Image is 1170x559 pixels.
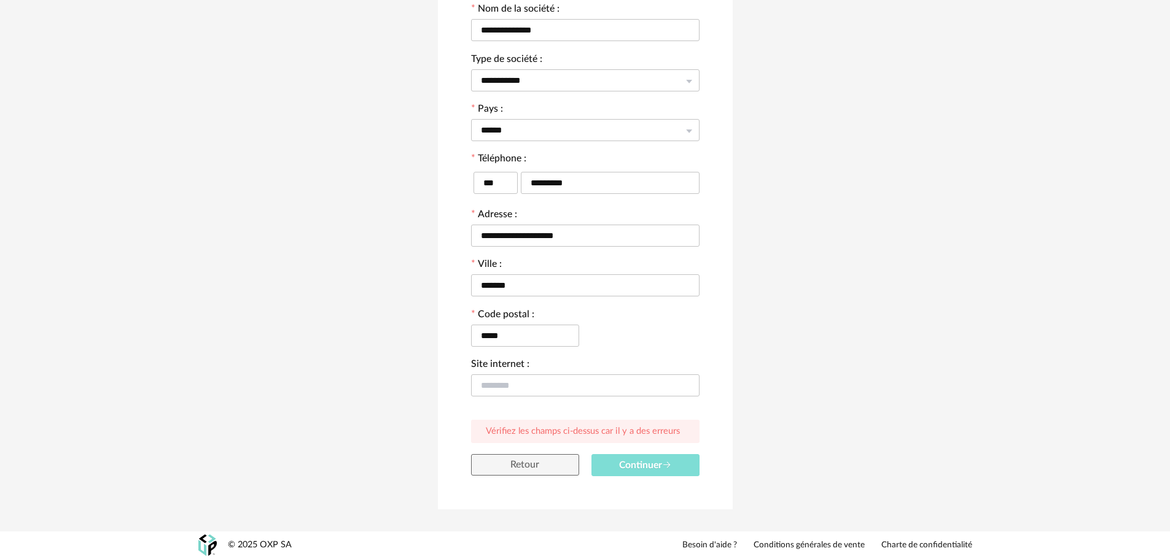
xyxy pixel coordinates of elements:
label: Ville : [471,260,502,272]
span: Vérifiez les champs ci-dessus car il y a des erreurs [486,426,680,436]
button: Retour [471,454,579,476]
label: Code postal : [471,310,534,322]
span: Retour [510,460,539,469]
label: Téléphone : [471,154,526,166]
img: OXP [198,534,217,556]
div: © 2025 OXP SA [228,539,292,551]
a: Conditions générales de vente [754,540,865,551]
label: Nom de la société : [471,4,560,17]
a: Besoin d'aide ? [682,540,737,551]
label: Site internet : [471,360,529,372]
label: Adresse : [471,210,517,222]
label: Pays : [471,104,503,117]
a: Charte de confidentialité [881,540,972,551]
label: Type de société : [471,55,542,67]
button: Continuer [591,454,700,477]
span: Continuer [619,460,672,470]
